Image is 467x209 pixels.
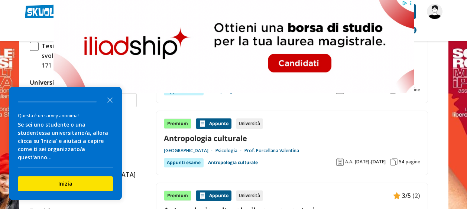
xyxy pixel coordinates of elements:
img: Appunti contenuto [393,192,400,199]
span: 171 [39,61,52,70]
div: Appunto [196,190,231,201]
a: Antropologia culturale [208,158,258,167]
div: Questa è un survey anonima! [18,112,113,119]
img: p1imperator [427,4,442,19]
button: Close the survey [103,92,117,107]
div: Premium [164,118,191,129]
span: Tesina maturità: idee e tesine svolte [39,41,137,61]
a: [GEOGRAPHIC_DATA] [164,148,215,154]
span: [DATE]-[DATE] [355,159,386,165]
a: Prof. Porcellana Valentina [244,148,299,154]
span: A.A. [345,159,353,165]
div: Università [236,190,263,201]
span: 3/5 [402,191,411,200]
a: Antropologia culturale [164,133,420,143]
span: pagine [406,159,420,165]
div: Survey [9,87,122,200]
img: Pagine [390,158,398,166]
span: (2) [412,191,420,200]
button: Inizia [18,176,113,191]
img: Appunti contenuto [199,192,206,199]
div: Se sei uno studente o una studentessa universitario/a, allora clicca su 'Inizia' e aiutaci a capi... [18,121,113,161]
div: Università [236,118,263,129]
div: Appunto [196,118,231,129]
div: Premium [164,190,191,201]
label: Università [30,78,61,86]
span: 54 [399,159,404,165]
a: Psicologia [215,148,244,154]
div: Appunti esame [164,158,204,167]
img: Anno accademico [336,158,344,166]
img: Appunti contenuto [199,120,206,127]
